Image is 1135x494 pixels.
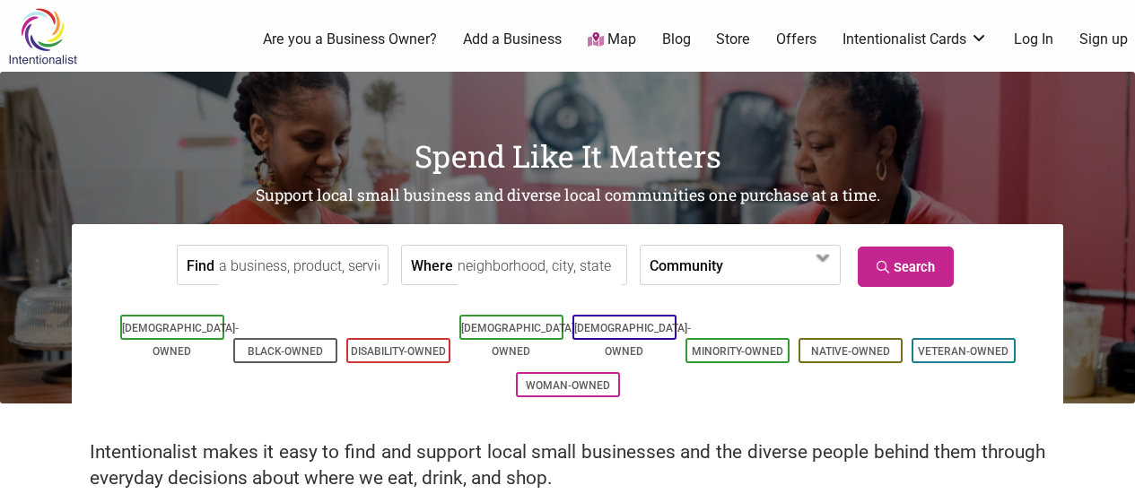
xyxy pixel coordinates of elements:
a: [DEMOGRAPHIC_DATA]-Owned [461,322,578,358]
h2: Intentionalist makes it easy to find and support local small businesses and the diverse people be... [90,439,1045,491]
a: Log In [1014,30,1053,49]
a: Sign up [1079,30,1128,49]
a: Map [588,30,636,50]
a: Store [716,30,750,49]
label: Where [411,246,453,284]
a: Offers [776,30,816,49]
a: Search [858,247,954,287]
a: Veteran-Owned [918,345,1008,358]
a: Disability-Owned [351,345,446,358]
input: a business, product, service [219,246,383,286]
a: Black-Owned [248,345,323,358]
a: Woman-Owned [526,379,610,392]
label: Community [650,246,723,284]
a: Native-Owned [811,345,890,358]
a: [DEMOGRAPHIC_DATA]-Owned [122,322,239,358]
a: Add a Business [463,30,562,49]
input: neighborhood, city, state [458,246,622,286]
a: Are you a Business Owner? [263,30,437,49]
label: Find [187,246,214,284]
a: Minority-Owned [692,345,783,358]
a: [DEMOGRAPHIC_DATA]-Owned [574,322,691,358]
a: Blog [662,30,691,49]
a: Intentionalist Cards [843,30,988,49]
